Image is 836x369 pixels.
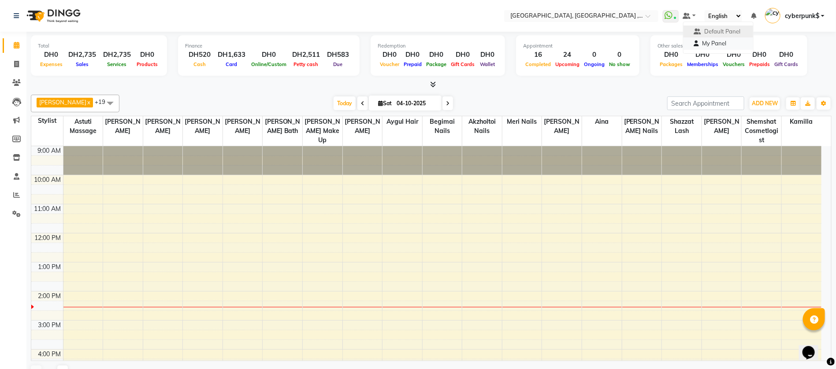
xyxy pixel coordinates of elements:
[38,50,65,60] div: DH0
[449,61,477,67] span: Gift Cards
[183,116,223,137] span: [PERSON_NAME]
[323,50,353,60] div: DH583
[74,61,91,67] span: Sales
[37,321,63,330] div: 3:00 PM
[33,204,63,214] div: 11:00 AM
[185,50,214,60] div: DH520
[38,42,160,50] div: Total
[383,116,422,127] span: Aygul hair
[22,4,83,28] img: logo
[401,61,424,67] span: Prepaid
[143,116,183,137] span: [PERSON_NAME]
[702,40,727,47] span: My Panel
[607,61,632,67] span: No show
[747,61,772,67] span: Prepaids
[799,334,827,360] iframe: chat widget
[582,116,622,127] span: Aina
[658,42,800,50] div: Other sales
[105,61,129,67] span: Services
[38,61,65,67] span: Expenses
[449,50,477,60] div: DH0
[772,61,800,67] span: Gift Cards
[782,116,821,127] span: Kamilla
[685,61,721,67] span: Memberships
[65,50,100,60] div: DH2,735
[747,50,772,60] div: DH0
[134,61,160,67] span: Products
[582,61,607,67] span: Ongoing
[378,42,498,50] div: Redemption
[785,11,819,21] span: cyberpunk$
[249,61,289,67] span: Online/Custom
[523,42,632,50] div: Appointment
[742,116,781,146] span: Shemshat cosmetlogist
[658,61,685,67] span: Packages
[553,61,582,67] span: Upcoming
[772,50,800,60] div: DH0
[223,116,263,137] span: [PERSON_NAME]
[477,50,498,60] div: DH0
[63,116,103,137] span: Astuti massage
[36,146,63,155] div: 9:00 AM
[502,116,542,127] span: Meri nails
[401,50,424,60] div: DH0
[462,116,502,137] span: Akzholtoi nails
[249,50,289,60] div: DH0
[658,50,685,60] div: DH0
[424,50,449,60] div: DH0
[37,350,63,359] div: 4:00 PM
[523,50,553,60] div: 16
[303,116,342,146] span: [PERSON_NAME] make up
[86,99,90,106] a: x
[37,292,63,301] div: 2:00 PM
[39,99,86,106] span: [PERSON_NAME]
[263,116,302,137] span: [PERSON_NAME] bath
[582,50,607,60] div: 0
[553,50,582,60] div: 24
[100,50,134,60] div: DH2,735
[702,116,742,137] span: [PERSON_NAME]
[662,116,702,137] span: Shazzat lash
[705,28,741,35] span: Default Panel
[289,50,323,60] div: DH2,511
[478,61,497,67] span: Wallet
[752,100,778,107] span: ADD NEW
[95,98,112,105] span: +19
[37,262,63,272] div: 1:00 PM
[394,97,438,110] input: 2025-10-04
[185,42,353,50] div: Finance
[214,50,249,60] div: DH1,633
[523,61,553,67] span: Completed
[343,116,383,137] span: [PERSON_NAME]
[378,50,401,60] div: DH0
[33,233,63,243] div: 12:00 PM
[331,61,345,67] span: Due
[424,61,449,67] span: Package
[721,50,747,60] div: DH0
[667,96,744,110] input: Search Appointment
[542,116,582,137] span: [PERSON_NAME]
[376,100,394,107] span: Sat
[31,116,63,125] div: Stylist
[765,8,780,23] img: cyberpunk$
[33,175,63,184] div: 10:00 AM
[334,96,356,110] span: Today
[423,116,462,137] span: Begimai nails
[685,50,721,60] div: DH0
[607,50,632,60] div: 0
[622,116,662,137] span: [PERSON_NAME] nails
[378,61,401,67] span: Voucher
[292,61,321,67] span: Petty cash
[750,97,780,110] button: ADD NEW
[103,116,143,137] span: [PERSON_NAME]
[191,61,208,67] span: Cash
[134,50,160,60] div: DH0
[721,61,747,67] span: Vouchers
[224,61,240,67] span: Card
